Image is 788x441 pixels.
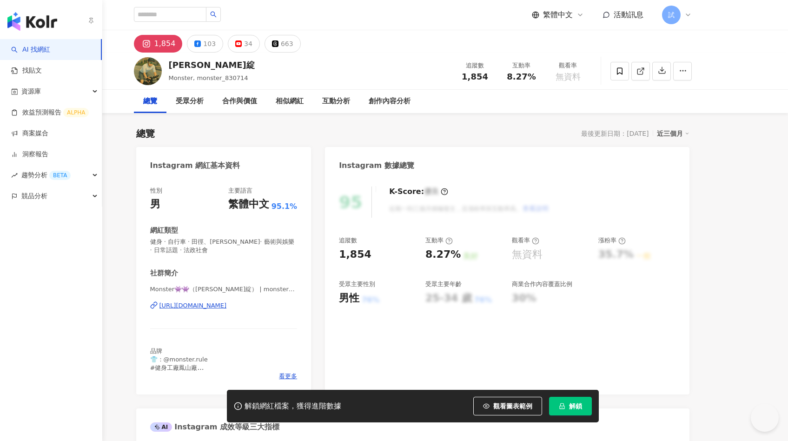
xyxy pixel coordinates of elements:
div: 解鎖網紅檔案，獲得進階數據 [245,401,341,411]
div: 主要語言 [228,187,252,195]
a: 洞察報告 [11,150,48,159]
div: 互動率 [425,236,453,245]
div: 觀看率 [550,61,586,70]
span: 趨勢分析 [21,165,71,186]
div: 男 [150,197,160,212]
div: 互動率 [504,61,539,70]
div: 受眾主要年齡 [425,280,462,288]
img: logo [7,12,57,31]
div: 最後更新日期：[DATE] [581,130,649,137]
div: 受眾分析 [176,96,204,107]
div: 近三個月 [657,127,689,140]
button: 663 [265,35,301,53]
span: 觀看圖表範例 [493,402,532,410]
div: 社群簡介 [150,268,178,278]
a: [URL][DOMAIN_NAME] [150,301,298,310]
span: 看更多 [279,372,297,381]
button: 解鎖 [549,397,592,415]
span: 無資料 [556,72,581,81]
span: 95.1% [271,201,298,212]
div: BETA [49,171,71,180]
span: search [210,11,217,18]
span: 競品分析 [21,186,47,207]
div: 34 [244,37,252,50]
a: 找貼文 [11,66,42,75]
div: 相似網紅 [276,96,304,107]
div: 8.27% [425,247,461,262]
button: 觀看圖表範例 [473,397,542,415]
div: 網紅類型 [150,226,178,235]
div: Instagram 數據總覽 [339,160,414,171]
span: 8.27% [507,72,536,81]
button: 1,854 [134,35,183,53]
span: 試 [668,10,675,20]
span: 繁體中文 [543,10,573,20]
a: searchAI 找網紅 [11,45,50,54]
img: KOL Avatar [134,57,162,85]
div: K-Score : [389,187,448,197]
div: 1,854 [339,247,371,262]
div: AI [150,422,172,432]
div: 追蹤數 [339,236,357,245]
a: 商案媒合 [11,129,48,138]
span: Monster👾👾（[PERSON_NAME]綻） | monster_830714 [150,285,298,294]
div: 無資料 [512,247,543,262]
div: 性別 [150,187,162,195]
button: 103 [187,35,223,53]
span: 活動訊息 [614,10,643,19]
div: 追蹤數 [457,61,493,70]
div: 總覽 [143,96,157,107]
span: rise [11,172,18,179]
span: 健身 · 自行車 · 田徑、[PERSON_NAME]· 藝術與娛樂 · 日常話題 · 法政社會 [150,238,298,254]
div: [PERSON_NAME]綻 [169,59,255,71]
div: 103 [203,37,216,50]
div: 男性 [339,291,359,306]
span: lock [559,403,565,409]
div: 1,854 [154,37,176,50]
div: 互動分析 [322,96,350,107]
div: 受眾主要性別 [339,280,375,288]
span: 解鎖 [569,402,582,410]
div: 觀看率 [512,236,539,245]
div: 繁體中文 [228,197,269,212]
div: 商業合作內容覆蓋比例 [512,280,572,288]
div: 漲粉率 [598,236,626,245]
div: 663 [281,37,293,50]
a: 效益預測報告ALPHA [11,108,89,117]
div: Instagram 成效等級三大指標 [150,422,279,432]
span: 資源庫 [21,81,41,102]
div: 總覽 [136,127,155,140]
button: 34 [228,35,260,53]
div: [URL][DOMAIN_NAME] [159,301,227,310]
span: Monster, monster_830714 [169,74,248,81]
div: 合作與價值 [222,96,257,107]
div: 創作內容分析 [369,96,411,107]
div: Instagram 網紅基本資料 [150,160,240,171]
span: 1,854 [462,72,488,81]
